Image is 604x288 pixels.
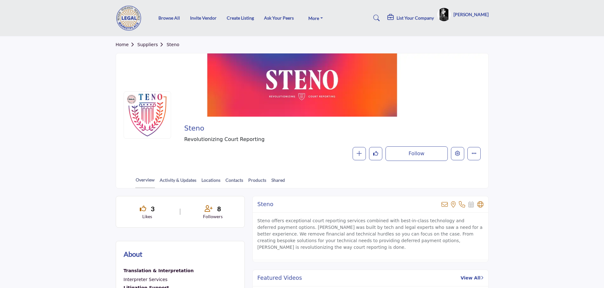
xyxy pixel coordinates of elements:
[137,42,166,47] a: Suppliers
[167,42,179,47] a: Steno
[184,124,477,132] h2: Steno
[190,15,217,21] a: Invite Vendor
[189,213,237,220] p: Followers
[184,136,386,143] span: Revolutionizing Court Reporting
[385,146,448,161] button: Follow
[124,267,194,275] div: Language services for multilingual legal matters
[227,15,254,21] a: Create Listing
[264,15,294,21] a: Ask Your Peers
[387,14,434,22] div: List Your Company
[460,275,483,281] a: View All
[135,176,155,188] a: Overview
[397,15,434,21] h5: List Your Company
[124,249,142,259] h2: About
[151,204,155,213] span: 3
[271,177,285,188] a: Shared
[116,42,138,47] a: Home
[225,177,243,188] a: Contacts
[367,13,384,23] a: Search
[453,11,489,18] h5: [PERSON_NAME]
[451,147,464,160] button: Edit company
[257,201,274,208] h2: Steno
[437,8,451,21] button: Show hide supplier dropdown
[124,277,168,282] a: Interpreter Services
[158,15,180,21] a: Browse All
[116,5,145,31] img: site Logo
[217,204,221,213] span: 8
[467,147,481,160] button: More details
[127,95,136,104] img: NALS Vendor Partners
[304,14,327,22] a: More
[201,177,221,188] a: Locations
[124,267,194,275] a: Translation & Interpretation
[257,218,484,251] p: Steno offers exceptional court reporting services combined with best-in-class technology and defe...
[124,213,171,220] p: Likes
[257,275,302,281] h2: Featured Videos
[369,147,382,160] button: Like
[248,177,267,188] a: Products
[159,177,197,188] a: Activity & Updates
